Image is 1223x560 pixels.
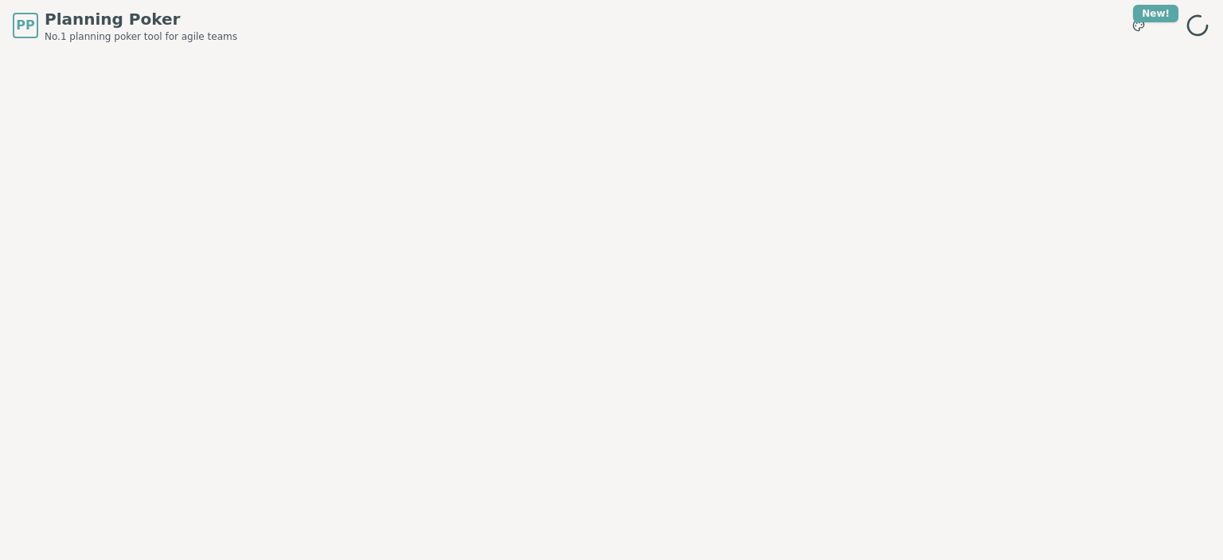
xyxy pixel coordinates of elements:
span: No.1 planning poker tool for agile teams [45,30,237,43]
span: Planning Poker [45,8,237,30]
button: New! [1124,11,1153,40]
a: PPPlanning PokerNo.1 planning poker tool for agile teams [13,8,237,43]
div: New! [1133,5,1178,22]
span: PP [16,16,34,35]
